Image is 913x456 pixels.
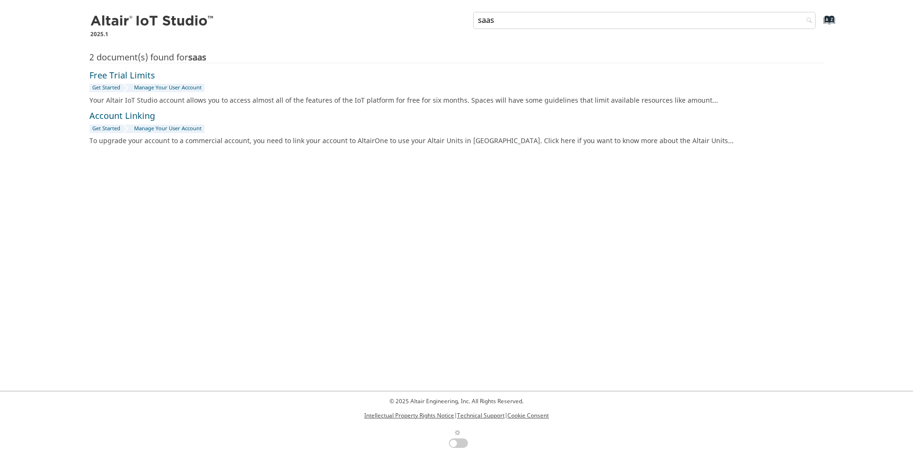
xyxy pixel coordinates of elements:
[457,411,505,420] a: Technical Support
[132,125,204,133] a: Manage Your User Account
[89,96,820,106] div: Your Altair IoT Studio account allows you to access almost all of the features of the IoT platfor...
[89,84,123,92] a: Get Started
[132,84,204,92] a: Manage Your User Account
[89,136,820,146] div: To upgrade your account to a commercial account, you need to link your account to AltairOne to us...
[507,411,549,420] a: Cookie Consent
[364,411,454,420] a: Intellectual Property Rights Notice
[473,12,816,29] input: Search query
[454,426,462,438] span: ☼
[89,69,155,82] a: Free Trial Limits
[794,12,820,30] button: Search
[89,110,155,123] a: Account Linking
[90,14,215,29] img: Altair IoT Studio
[89,125,123,133] a: Get Started
[445,426,468,448] label: Change to dark/light theme
[188,51,206,64] span: saas
[808,19,830,29] a: Go to index terms page
[90,30,215,39] p: 2025.1
[364,411,549,420] p: | |
[364,397,549,406] p: © 2025 Altair Engineering, Inc. All Rights Reserved.
[89,53,824,63] div: 2 document(s) found for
